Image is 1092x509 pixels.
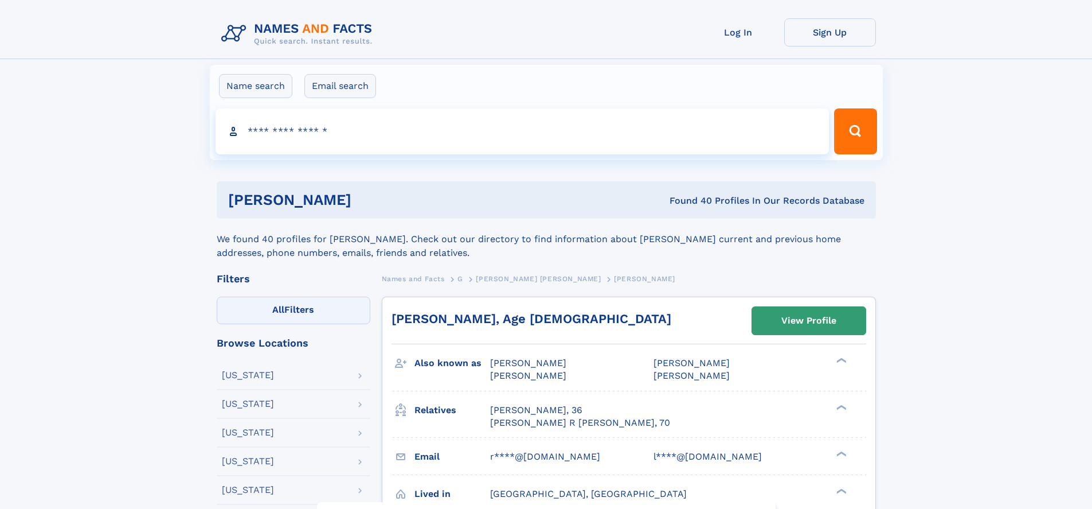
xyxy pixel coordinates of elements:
[222,371,274,380] div: [US_STATE]
[304,74,376,98] label: Email search
[457,271,463,286] a: G
[414,447,490,467] h3: Email
[414,401,490,420] h3: Relatives
[490,404,582,417] a: [PERSON_NAME], 36
[216,108,829,154] input: search input
[382,271,445,286] a: Names and Facts
[834,108,876,154] button: Search Button
[490,488,687,499] span: [GEOGRAPHIC_DATA], [GEOGRAPHIC_DATA]
[222,428,274,437] div: [US_STATE]
[217,274,370,284] div: Filters
[222,485,274,495] div: [US_STATE]
[217,18,382,49] img: Logo Names and Facts
[781,308,836,334] div: View Profile
[784,18,876,46] a: Sign Up
[414,353,490,373] h3: Also known as
[653,358,730,368] span: [PERSON_NAME]
[833,403,847,411] div: ❯
[510,195,864,207] div: Found 40 Profiles In Our Records Database
[414,484,490,504] h3: Lived in
[217,338,370,348] div: Browse Locations
[457,275,463,283] span: G
[692,18,784,46] a: Log In
[219,74,292,98] label: Name search
[833,487,847,495] div: ❯
[490,370,566,381] span: [PERSON_NAME]
[490,417,670,429] a: [PERSON_NAME] R [PERSON_NAME], 70
[614,275,675,283] span: [PERSON_NAME]
[217,219,876,260] div: We found 40 profiles for [PERSON_NAME]. Check out our directory to find information about [PERSON...
[222,399,274,409] div: [US_STATE]
[476,275,601,283] span: [PERSON_NAME] [PERSON_NAME]
[476,271,601,286] a: [PERSON_NAME] [PERSON_NAME]
[392,312,671,326] a: [PERSON_NAME], Age [DEMOGRAPHIC_DATA]
[228,193,511,207] h1: [PERSON_NAME]
[272,304,284,315] span: All
[653,370,730,381] span: [PERSON_NAME]
[833,357,847,364] div: ❯
[217,297,370,324] label: Filters
[752,307,866,335] a: View Profile
[833,450,847,457] div: ❯
[222,457,274,466] div: [US_STATE]
[490,358,566,368] span: [PERSON_NAME]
